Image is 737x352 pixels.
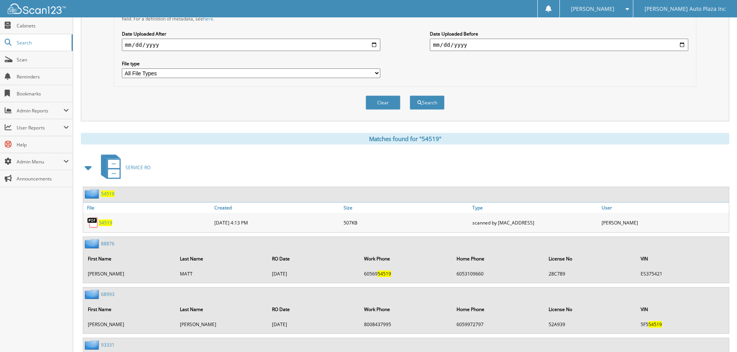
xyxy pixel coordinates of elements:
[122,39,380,51] input: start
[268,318,359,331] td: [DATE]
[176,301,267,317] th: Last Name
[212,202,342,213] a: Created
[84,251,175,267] th: First Name
[17,73,69,80] span: Reminders
[125,164,150,171] span: SERVICE RO
[87,217,99,228] img: PDF.png
[637,267,728,280] td: ES375421
[17,175,69,182] span: Announcements
[8,3,66,14] img: scan123-logo-white.svg
[470,202,600,213] a: Type
[545,251,636,267] th: License No
[453,267,544,280] td: 6053109660
[698,315,737,352] iframe: Chat Widget
[84,301,175,317] th: First Name
[101,342,115,348] a: 93331
[268,267,359,280] td: [DATE]
[470,215,600,230] div: scanned by [MAC_ADDRESS]
[378,270,391,277] span: 54519
[453,318,544,331] td: 6059972797
[101,190,115,197] a: 54519
[17,158,63,165] span: Admin Menu
[17,141,69,148] span: Help
[430,39,688,51] input: end
[268,301,359,317] th: RO Date
[84,267,175,280] td: [PERSON_NAME]
[122,31,380,37] label: Date Uploaded After
[212,215,342,230] div: [DATE] 4:13 PM
[410,95,445,110] button: Search
[453,251,544,267] th: Home Phone
[600,202,729,213] a: User
[545,318,636,331] td: 52A939
[85,289,101,299] img: folder2.png
[360,251,451,267] th: Work Phone
[17,39,68,46] span: Search
[545,301,636,317] th: License No
[17,107,63,114] span: Admin Reports
[17,22,69,29] span: Cabinets
[83,202,212,213] a: File
[600,215,729,230] div: [PERSON_NAME]
[122,60,380,67] label: File type
[268,251,359,267] th: RO Date
[17,90,69,97] span: Bookmarks
[360,267,451,280] td: 60569
[453,301,544,317] th: Home Phone
[342,215,471,230] div: 507KB
[648,321,662,328] span: 54519
[85,239,101,248] img: folder2.png
[176,267,267,280] td: MATT
[176,318,267,331] td: [PERSON_NAME]
[101,240,115,247] a: 88876
[637,251,728,267] th: VIN
[101,291,115,298] a: 68993
[85,340,101,350] img: folder2.png
[99,219,112,226] a: 54519
[17,124,63,131] span: User Reports
[176,251,267,267] th: Last Name
[96,152,150,183] a: SERVICE RO
[17,56,69,63] span: Scan
[645,7,726,11] span: [PERSON_NAME] Auto Plaza Inc
[360,301,451,317] th: Work Phone
[637,301,728,317] th: VIN
[203,15,213,22] a: here
[545,267,636,280] td: 28C789
[81,133,729,145] div: Matches found for "54519"
[637,318,728,331] td: 5F5
[85,189,101,199] img: folder2.png
[366,95,400,110] button: Clear
[571,7,614,11] span: [PERSON_NAME]
[342,202,471,213] a: Size
[430,31,688,37] label: Date Uploaded Before
[360,318,451,331] td: 8008437995
[84,318,175,331] td: [PERSON_NAME]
